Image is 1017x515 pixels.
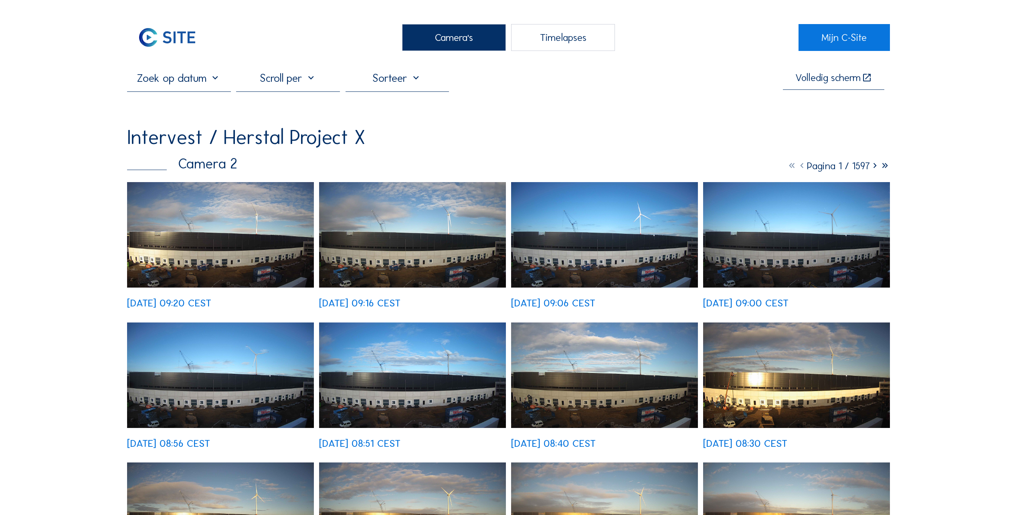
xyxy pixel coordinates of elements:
img: image_53432811 [127,182,314,288]
img: image_53432267 [703,182,890,288]
div: Camera's [402,24,506,51]
img: image_53431338 [703,322,890,428]
a: C-SITE Logo [127,24,218,51]
input: Zoek op datum 󰅀 [127,71,231,85]
div: [DATE] 09:20 CEST [127,298,211,308]
div: [DATE] 09:00 CEST [703,298,789,308]
div: Intervest / Herstal Project X [127,127,365,147]
div: [DATE] 08:51 CEST [319,438,400,448]
a: Mijn C-Site [799,24,890,51]
div: [DATE] 08:30 CEST [703,438,787,448]
div: Volledig scherm [795,73,861,83]
span: Pagina 1 / 1597 [807,160,870,172]
img: image_53432658 [319,182,506,288]
div: Camera 2 [127,157,237,171]
div: [DATE] 09:06 CEST [511,298,595,308]
img: image_53431938 [319,322,506,428]
img: image_53432409 [511,182,698,288]
img: image_53431612 [511,322,698,428]
div: [DATE] 08:56 CEST [127,438,210,448]
div: [DATE] 09:16 CEST [319,298,400,308]
img: C-SITE Logo [127,24,207,51]
img: image_53432143 [127,322,314,428]
div: [DATE] 08:40 CEST [511,438,596,448]
div: Timelapses [511,24,615,51]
